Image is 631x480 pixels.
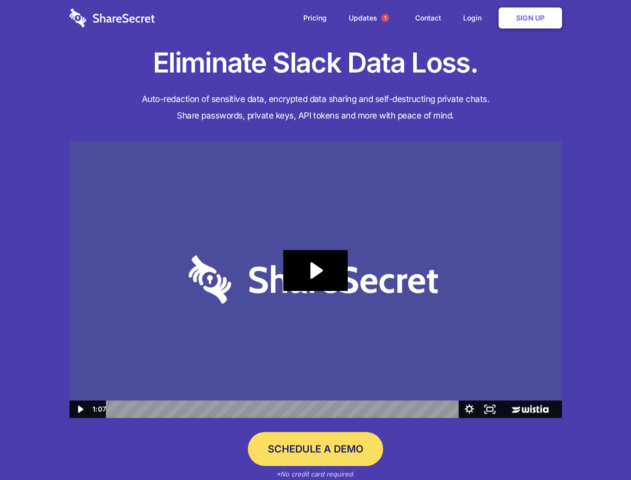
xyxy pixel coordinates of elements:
a: Login [453,2,497,33]
button: Play Video [69,400,90,418]
iframe: Drift Widget Chat Controller [581,430,619,468]
img: logo-wordmark-white-trans-d4663122ce5f474addd5e946df7df03e33cb6a1c49d2221995e7729f52c070b2.svg [69,8,155,27]
img: Sharesecret [69,141,562,418]
h4: Auto-redaction of sensitive data, encrypted data sharing and self-destructing private chats. Shar... [69,91,562,124]
a: Contact [405,2,451,33]
h1: Eliminate Slack Data Loss. [69,45,562,81]
a: Pricing [293,2,337,33]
